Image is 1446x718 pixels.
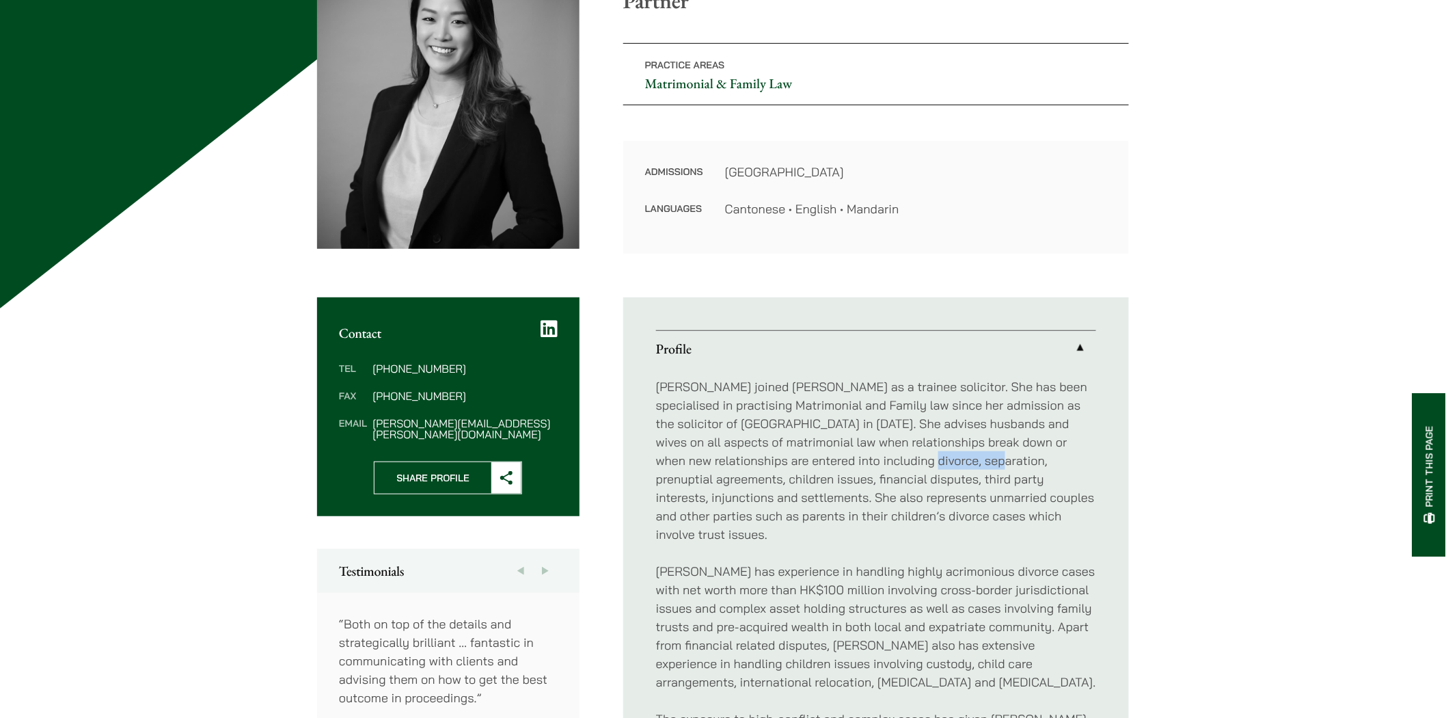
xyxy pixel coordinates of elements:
[645,163,703,200] dt: Admissions
[541,319,558,338] a: LinkedIn
[725,200,1107,218] dd: Cantonese • English • Mandarin
[656,377,1096,544] p: [PERSON_NAME] joined [PERSON_NAME] as a trainee solicitor. She has been specialised in practising...
[339,615,558,707] p: “Both on top of the details and strategically brilliant … fantastic in communicating with clients...
[374,462,522,494] button: Share Profile
[645,75,793,92] a: Matrimonial & Family Law
[656,331,1096,367] a: Profile
[339,363,367,390] dt: Tel
[645,59,725,71] span: Practice Areas
[372,390,557,401] dd: [PHONE_NUMBER]
[656,562,1096,691] p: [PERSON_NAME] has experience in handling highly acrimonious divorce cases with net worth more tha...
[645,200,703,218] dt: Languages
[508,549,533,593] button: Previous
[533,549,558,593] button: Next
[339,390,367,418] dt: Fax
[339,325,558,341] h2: Contact
[339,418,367,440] dt: Email
[339,563,558,579] h2: Testimonials
[372,418,557,440] dd: [PERSON_NAME][EMAIL_ADDRESS][PERSON_NAME][DOMAIN_NAME]
[372,363,557,374] dd: [PHONE_NUMBER]
[374,462,491,494] span: Share Profile
[725,163,1107,181] dd: [GEOGRAPHIC_DATA]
